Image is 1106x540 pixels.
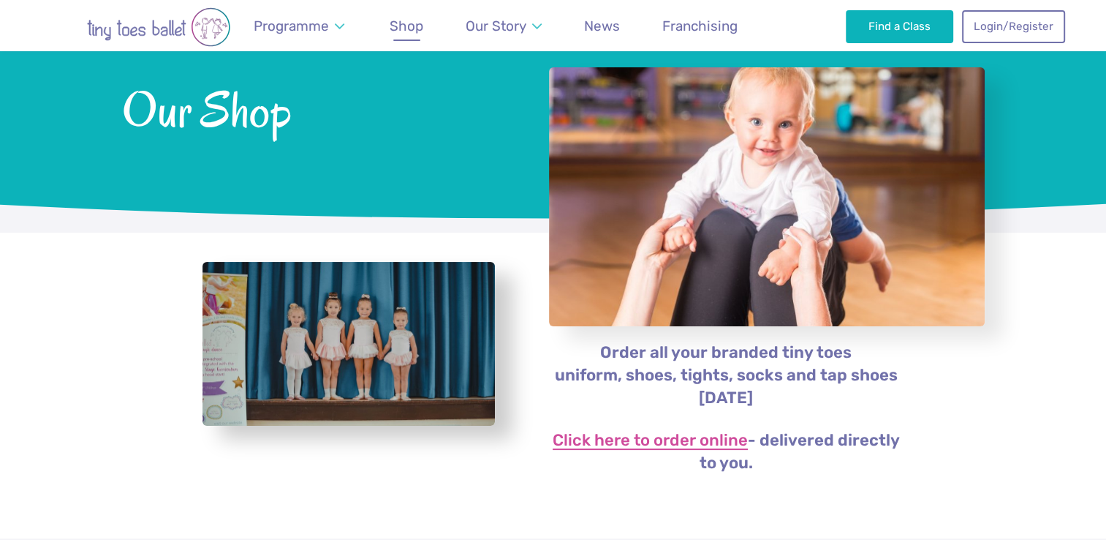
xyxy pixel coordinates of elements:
[553,432,748,450] a: Click here to order online
[390,18,423,34] span: Shop
[202,262,495,427] a: View full-size image
[548,430,904,475] p: - delivered directly to you.
[254,18,329,34] span: Programme
[577,9,627,43] a: News
[846,10,953,42] a: Find a Class
[42,7,276,47] img: tiny toes ballet
[548,342,904,410] p: Order all your branded tiny toes uniform, shoes, tights, socks and tap shoes [DATE]
[247,9,352,43] a: Programme
[584,18,620,34] span: News
[466,18,526,34] span: Our Story
[122,78,510,138] span: Our Shop
[458,9,548,43] a: Our Story
[662,18,738,34] span: Franchising
[383,9,431,43] a: Shop
[962,10,1064,42] a: Login/Register
[656,9,745,43] a: Franchising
